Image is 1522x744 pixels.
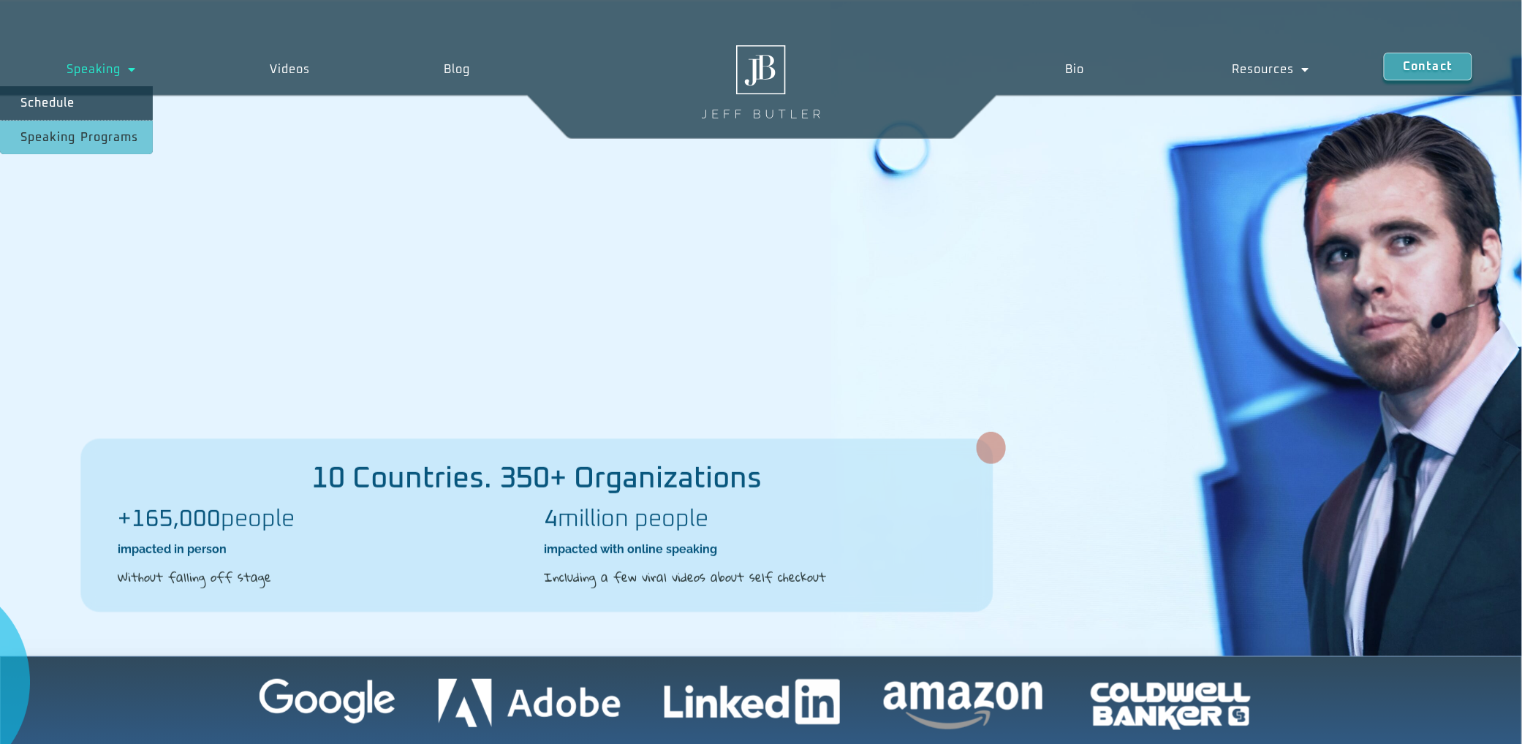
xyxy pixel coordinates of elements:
[81,464,993,493] h2: 10 Countries. 350+ Organizations
[1403,61,1453,72] span: Contact
[377,53,537,86] a: Blog
[992,53,1385,86] nav: Menu
[1384,53,1472,80] a: Contact
[545,542,957,558] h2: impacted with online speaking
[118,508,221,531] b: +165,000
[118,508,530,531] h2: people
[992,53,1159,86] a: Bio
[1159,53,1384,86] a: Resources
[118,542,530,558] h2: impacted in person
[545,508,957,531] h2: million people
[545,508,559,531] b: 4
[545,568,957,587] h2: Including a few viral videos about self checkout
[203,53,377,86] a: Videos
[118,568,530,587] h2: Without falling off stage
